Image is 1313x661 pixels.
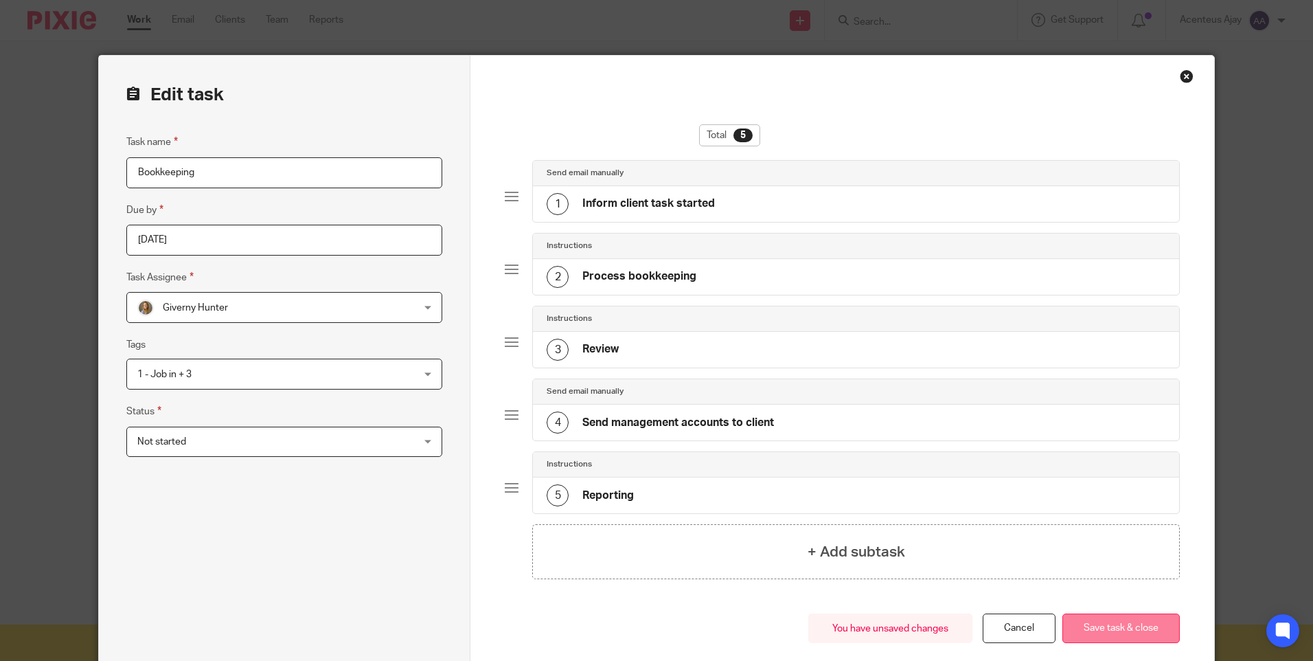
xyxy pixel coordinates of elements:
div: 2 [547,266,569,288]
label: Due by [126,202,163,218]
h4: Send email manually [547,386,624,397]
button: Save task & close [1062,614,1180,643]
label: Tags [126,338,146,352]
div: 5 [733,128,753,142]
h4: Send management accounts to client [582,416,774,430]
label: Status [126,403,161,419]
div: 5 [547,484,569,506]
div: 1 [547,193,569,215]
h4: Instructions [547,313,592,324]
h4: Review [582,342,619,357]
label: Task name [126,134,178,150]
label: Task Assignee [126,269,194,285]
h4: Process bookkeeping [582,269,696,284]
span: 1 - Job in + 3 [137,370,192,379]
h4: Instructions [547,459,592,470]
div: 4 [547,412,569,434]
h4: Instructions [547,240,592,251]
h4: Reporting [582,489,634,503]
div: You have unsaved changes [808,614,972,643]
h4: Send email manually [547,168,624,179]
input: Pick a date [126,225,442,256]
span: Giverny Hunter [163,303,228,313]
div: Close this dialog window [1180,69,1194,83]
a: Cancel [983,614,1055,643]
h4: Inform client task started [582,197,715,211]
div: Total [699,124,760,146]
span: Not started [137,437,186,447]
h4: + Add subtask [808,541,905,563]
h2: Edit task [126,83,442,107]
img: GH%20LinkedIn%20Photo.jpg [137,300,154,316]
div: 3 [547,339,569,361]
